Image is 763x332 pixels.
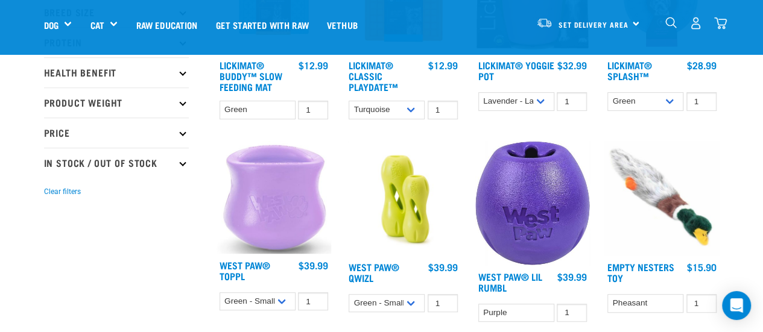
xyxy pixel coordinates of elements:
a: Cat [90,18,104,32]
a: West Paw® Toppl [220,262,270,278]
p: In Stock / Out Of Stock [44,148,189,178]
img: home-icon-1@2x.png [665,17,677,28]
div: $12.99 [428,60,458,70]
img: home-icon@2x.png [714,17,727,30]
div: $28.99 [687,60,717,70]
input: 1 [298,101,328,119]
img: 91vjngt Ls L AC SL1500 [475,141,590,265]
input: 1 [557,304,587,322]
div: $39.99 [557,271,587,282]
a: LickiMat® Yoggie Pot [478,62,554,78]
div: $39.99 [428,262,458,272]
input: 1 [686,92,717,111]
a: LickiMat® Classic Playdate™ [349,62,398,89]
a: Raw Education [127,1,206,49]
p: Product Weight [44,87,189,117]
a: Vethub [318,1,367,49]
button: Clear filters [44,186,81,197]
a: Dog [44,18,59,32]
a: Empty Nesters Toy [607,264,674,280]
input: 1 [428,101,458,119]
div: $32.99 [557,60,587,70]
span: Set Delivery Area [559,22,628,27]
img: user.png [689,17,702,30]
div: Open Intercom Messenger [722,291,751,320]
a: West Paw® Lil Rumbl [478,274,542,290]
img: Empty nesters plush mallard 18 17 [604,141,720,256]
input: 1 [428,294,458,313]
input: 1 [686,294,717,313]
div: $12.99 [299,60,328,70]
div: $15.90 [687,262,717,272]
input: 1 [557,92,587,111]
img: van-moving.png [536,17,552,28]
p: Price [44,117,189,148]
a: LickiMat® Splash™ [607,62,652,78]
div: $39.99 [299,260,328,271]
a: LickiMat® Buddy™ Slow Feeding Mat [220,62,282,89]
p: Health Benefit [44,57,189,87]
a: Get started with Raw [207,1,318,49]
input: 1 [298,292,328,311]
a: West Paw® Qwizl [349,264,399,280]
img: Lavender Toppl [217,141,332,254]
img: Qwizl [346,141,461,255]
